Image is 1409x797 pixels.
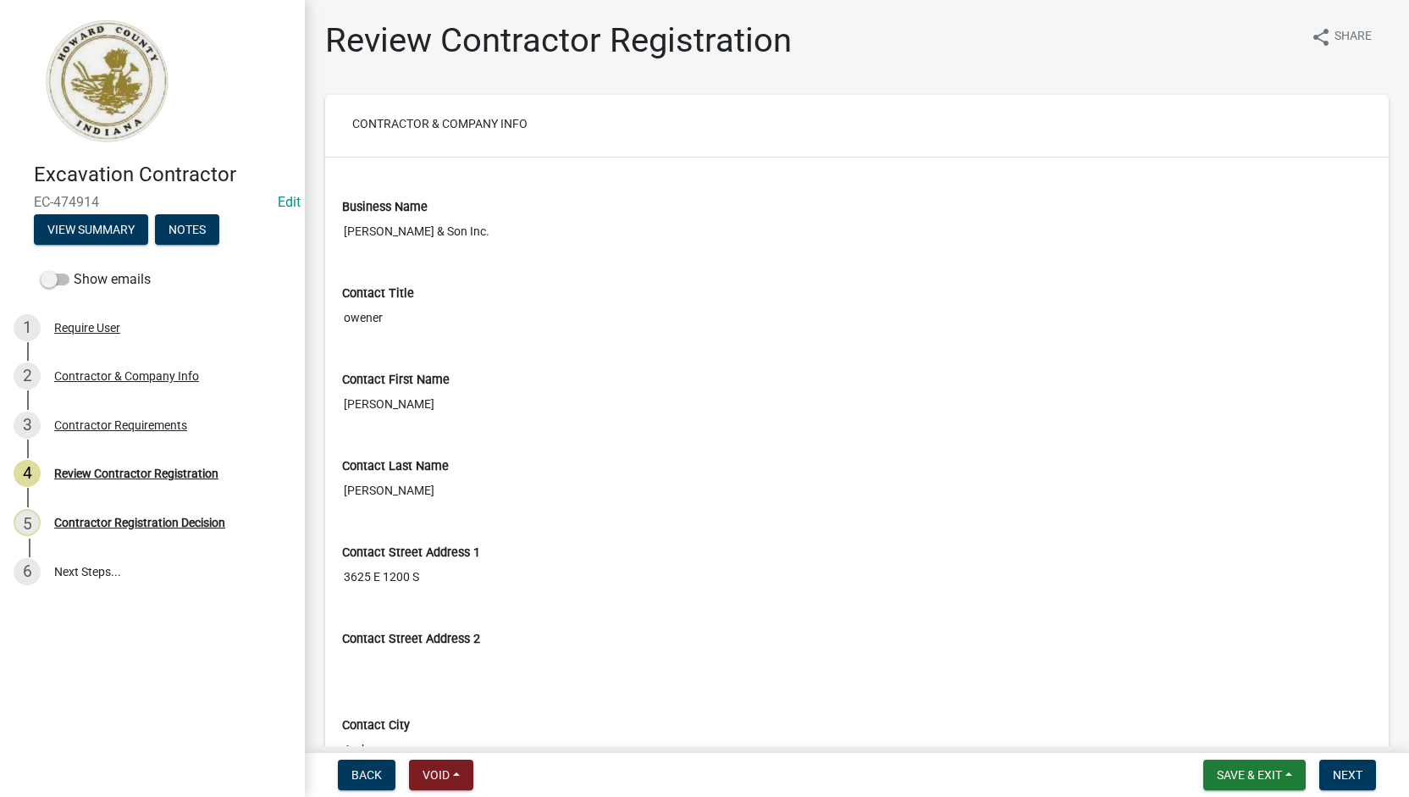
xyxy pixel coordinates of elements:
[54,370,199,382] div: Contractor & Company Info
[155,224,219,237] wm-modal-confirm: Notes
[342,720,410,732] label: Contact City
[41,269,151,290] label: Show emails
[409,760,473,790] button: Void
[342,202,428,213] label: Business Name
[14,558,41,585] div: 6
[351,768,382,782] span: Back
[14,412,41,439] div: 3
[1297,20,1385,53] button: shareShare
[54,468,218,479] div: Review Contractor Registration
[1319,760,1376,790] button: Next
[34,18,179,145] img: Howard County, Indiana
[1203,760,1306,790] button: Save & Exit
[34,163,291,187] h4: Excavation Contractor
[14,314,41,341] div: 1
[54,419,187,431] div: Contractor Requirements
[278,194,301,210] a: Edit
[342,461,449,473] label: Contact Last Name
[54,517,225,529] div: Contractor Registration Decision
[342,374,450,386] label: Contact First Name
[342,547,480,559] label: Contact Street Address 1
[34,224,148,237] wm-modal-confirm: Summary
[155,214,219,245] button: Notes
[1334,27,1372,47] span: Share
[342,634,480,645] label: Contact Street Address 2
[1333,768,1362,782] span: Next
[1217,768,1282,782] span: Save & Exit
[14,460,41,487] div: 4
[278,194,301,210] wm-modal-confirm: Edit Application Number
[423,768,450,782] span: Void
[342,288,414,300] label: Contact Title
[14,509,41,536] div: 5
[339,108,541,139] button: Contractor & Company Info
[54,322,120,334] div: Require User
[325,20,792,61] h1: Review Contractor Registration
[14,363,41,390] div: 2
[34,194,271,210] span: EC-474914
[338,760,395,790] button: Back
[1311,27,1331,47] i: share
[34,214,148,245] button: View Summary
